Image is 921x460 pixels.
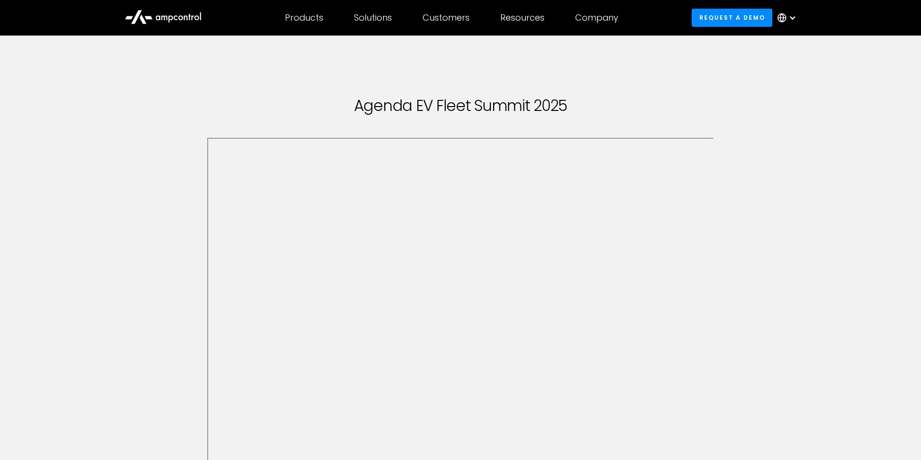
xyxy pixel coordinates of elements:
[207,97,714,115] h1: Agenda EV Fleet Summit 2025
[285,12,323,23] div: Products
[575,12,618,23] div: Company
[354,12,392,23] div: Solutions
[423,12,470,23] div: Customers
[500,12,544,23] div: Resources
[692,9,772,26] a: Request a demo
